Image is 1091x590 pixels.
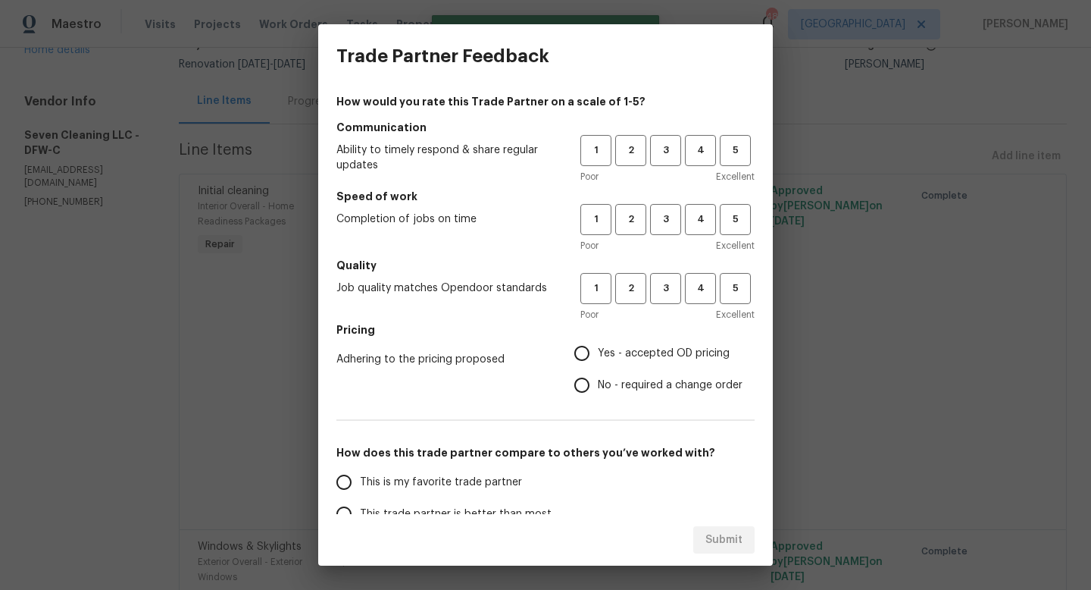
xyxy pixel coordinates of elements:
[686,142,714,159] span: 4
[650,204,681,235] button: 3
[652,280,680,297] span: 3
[617,142,645,159] span: 2
[720,135,751,166] button: 5
[721,142,749,159] span: 5
[582,142,610,159] span: 1
[720,204,751,235] button: 5
[580,238,599,253] span: Poor
[580,307,599,322] span: Poor
[652,142,680,159] span: 3
[580,135,611,166] button: 1
[598,378,742,394] span: No - required a change order
[716,307,755,322] span: Excellent
[336,94,755,109] h4: How would you rate this Trade Partner on a scale of 1-5?
[336,46,549,67] h3: Trade Partner Feedback
[685,204,716,235] button: 4
[336,322,755,337] h5: Pricing
[652,211,680,228] span: 3
[582,280,610,297] span: 1
[716,169,755,184] span: Excellent
[336,120,755,135] h5: Communication
[721,280,749,297] span: 5
[716,238,755,253] span: Excellent
[582,211,610,228] span: 1
[336,281,556,296] span: Job quality matches Opendoor standards
[650,135,681,166] button: 3
[650,273,681,304] button: 3
[686,211,714,228] span: 4
[336,445,755,460] h5: How does this trade partner compare to others you’ve worked with?
[336,212,556,227] span: Completion of jobs on time
[336,258,755,273] h5: Quality
[336,352,550,367] span: Adhering to the pricing proposed
[360,475,522,491] span: This is my favorite trade partner
[580,273,611,304] button: 1
[336,143,556,173] span: Ability to timely respond & share regular updates
[685,273,716,304] button: 4
[580,204,611,235] button: 1
[686,280,714,297] span: 4
[721,211,749,228] span: 5
[617,280,645,297] span: 2
[720,273,751,304] button: 5
[336,189,755,204] h5: Speed of work
[685,135,716,166] button: 4
[574,337,755,401] div: Pricing
[615,204,646,235] button: 2
[615,135,646,166] button: 2
[615,273,646,304] button: 2
[580,169,599,184] span: Poor
[598,346,730,362] span: Yes - accepted OD pricing
[617,211,645,228] span: 2
[360,507,552,523] span: This trade partner is better than most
